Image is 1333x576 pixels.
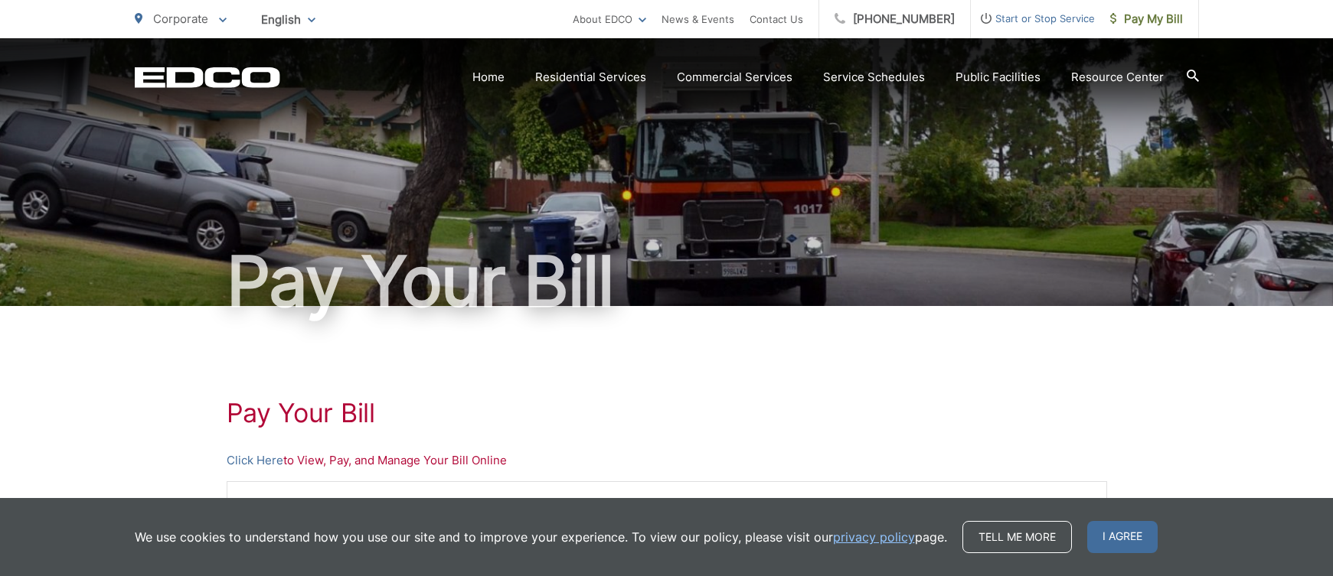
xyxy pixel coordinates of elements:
[956,68,1041,86] a: Public Facilities
[1071,68,1164,86] a: Resource Center
[227,451,283,470] a: Click Here
[472,68,505,86] a: Home
[833,528,915,546] a: privacy policy
[677,68,792,86] a: Commercial Services
[1087,521,1158,553] span: I agree
[135,528,947,546] p: We use cookies to understand how you use our site and to improve your experience. To view our pol...
[962,521,1072,553] a: Tell me more
[135,67,280,88] a: EDCD logo. Return to the homepage.
[227,451,1107,470] p: to View, Pay, and Manage Your Bill Online
[1110,10,1183,28] span: Pay My Bill
[250,6,327,33] span: English
[153,11,208,26] span: Corporate
[573,10,646,28] a: About EDCO
[535,68,646,86] a: Residential Services
[750,10,803,28] a: Contact Us
[258,497,1091,516] li: Make a One-time Payment or Schedule a One-time Payment
[823,68,925,86] a: Service Schedules
[227,398,1107,428] h1: Pay Your Bill
[662,10,734,28] a: News & Events
[135,243,1199,320] h1: Pay Your Bill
